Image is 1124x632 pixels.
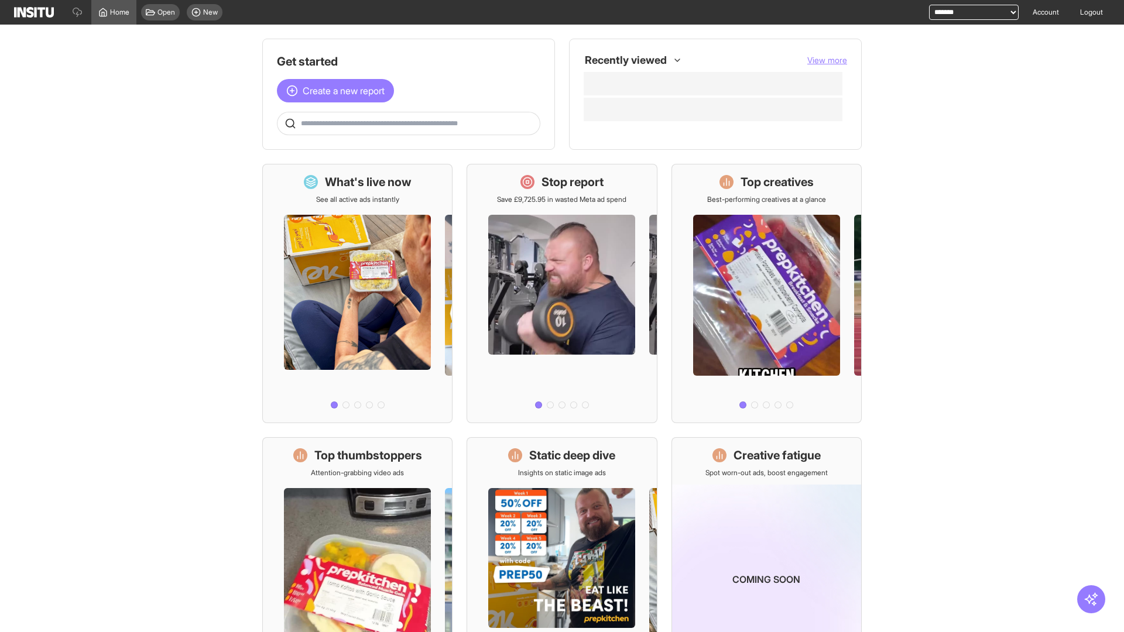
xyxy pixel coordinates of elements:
[518,468,606,478] p: Insights on static image ads
[707,195,826,204] p: Best-performing creatives at a glance
[277,79,394,102] button: Create a new report
[314,447,422,463] h1: Top thumbstoppers
[807,54,847,66] button: View more
[467,164,657,423] a: Stop reportSave £9,725.95 in wasted Meta ad spend
[110,8,129,17] span: Home
[325,174,412,190] h1: What's live now
[497,195,626,204] p: Save £9,725.95 in wasted Meta ad spend
[529,447,615,463] h1: Static deep dive
[741,174,814,190] h1: Top creatives
[316,195,399,204] p: See all active ads instantly
[542,174,604,190] h1: Stop report
[14,7,54,18] img: Logo
[262,164,453,423] a: What's live nowSee all active ads instantly
[671,164,862,423] a: Top creativesBest-performing creatives at a glance
[807,55,847,65] span: View more
[277,53,540,70] h1: Get started
[203,8,218,17] span: New
[311,468,404,478] p: Attention-grabbing video ads
[157,8,175,17] span: Open
[303,84,385,98] span: Create a new report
